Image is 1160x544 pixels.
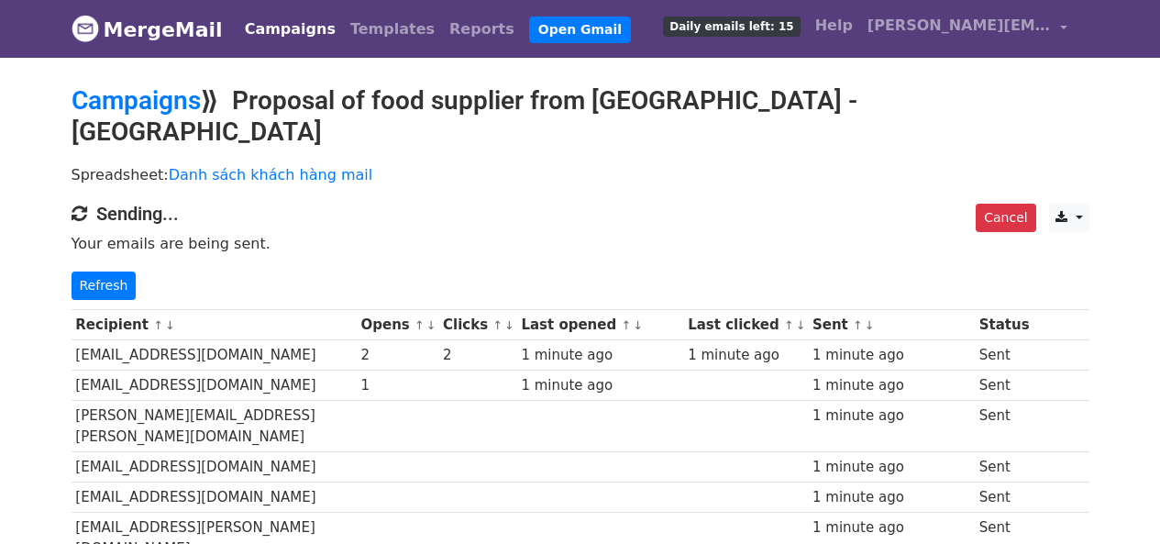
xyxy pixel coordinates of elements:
h2: ⟫ Proposal of food supplier from [GEOGRAPHIC_DATA] - [GEOGRAPHIC_DATA] [72,85,1089,147]
p: Your emails are being sent. [72,234,1089,253]
a: ↓ [796,318,806,332]
td: Sent [975,401,1033,452]
a: ↓ [426,318,436,332]
img: MergeMail logo [72,15,99,42]
th: Status [975,310,1033,340]
a: ↑ [492,318,503,332]
a: Campaigns [72,85,201,116]
a: ↑ [784,318,794,332]
a: [PERSON_NAME][EMAIL_ADDRESS][DOMAIN_NAME] [860,7,1075,50]
a: Reports [442,11,522,48]
div: 2 [443,345,513,366]
p: Spreadsheet: [72,165,1089,184]
div: 1 minute ago [812,345,970,366]
th: Last clicked [683,310,808,340]
div: 1 minute ago [812,457,970,478]
td: Sent [975,452,1033,483]
a: Danh sách khách hàng mail [169,166,373,183]
td: [EMAIL_ADDRESS][DOMAIN_NAME] [72,371,357,401]
a: Open Gmail [529,17,631,43]
a: ↑ [414,318,425,332]
a: Refresh [72,272,137,300]
a: ↓ [633,318,643,332]
a: ↓ [504,318,514,332]
td: Sent [975,340,1033,371]
td: [PERSON_NAME][EMAIL_ADDRESS][PERSON_NAME][DOMAIN_NAME] [72,401,357,452]
div: 2 [360,345,434,366]
td: [EMAIL_ADDRESS][DOMAIN_NAME] [72,340,357,371]
a: MergeMail [72,10,223,49]
td: [EMAIL_ADDRESS][DOMAIN_NAME] [72,483,357,513]
th: Clicks [438,310,516,340]
h4: Sending... [72,203,1089,225]
a: ↑ [621,318,631,332]
td: Sent [975,483,1033,513]
div: 1 minute ago [812,517,970,538]
a: ↑ [853,318,863,332]
span: Daily emails left: 15 [663,17,800,37]
a: Campaigns [238,11,343,48]
th: Sent [808,310,975,340]
a: Cancel [976,204,1035,232]
th: Opens [357,310,439,340]
a: ↓ [165,318,175,332]
td: [EMAIL_ADDRESS][DOMAIN_NAME] [72,452,357,483]
a: Templates [343,11,442,48]
td: Sent [975,371,1033,401]
span: [PERSON_NAME][EMAIL_ADDRESS][DOMAIN_NAME] [867,15,1051,37]
a: Daily emails left: 15 [656,7,807,44]
a: ↑ [153,318,163,332]
div: 1 minute ago [812,405,970,427]
div: 1 minute ago [521,375,679,396]
div: 1 minute ago [688,345,803,366]
div: 1 minute ago [812,375,970,396]
div: 1 minute ago [521,345,679,366]
a: ↓ [865,318,875,332]
th: Last opened [517,310,684,340]
div: 1 [360,375,434,396]
a: Help [808,7,860,44]
div: 1 minute ago [812,487,970,508]
th: Recipient [72,310,357,340]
